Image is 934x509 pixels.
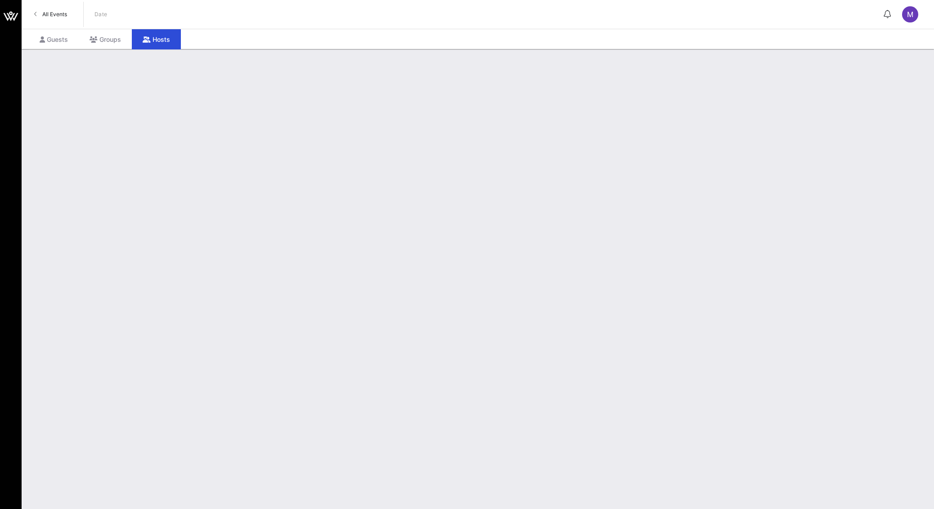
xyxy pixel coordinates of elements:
[902,6,918,22] div: M
[79,29,132,49] div: Groups
[42,11,67,18] span: All Events
[29,29,79,49] div: Guests
[132,29,181,49] div: Hosts
[94,10,108,19] p: Date
[907,10,913,19] span: M
[29,7,72,22] a: All Events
